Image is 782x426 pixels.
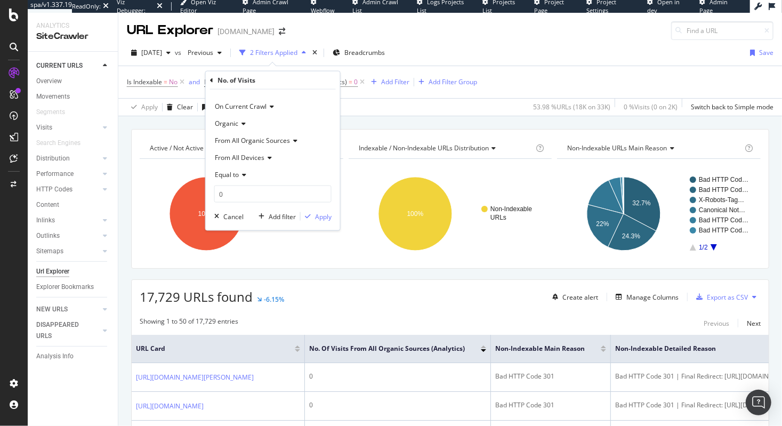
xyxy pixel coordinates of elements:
[495,372,606,381] div: Bad HTTP Code 301
[189,77,200,87] button: and
[548,288,598,306] button: Create alert
[36,122,52,133] div: Visits
[140,317,238,329] div: Showing 1 to 50 of 17,729 entries
[357,140,534,157] h4: Indexable / Non-Indexable URLs Distribution
[699,227,748,234] text: Bad HTTP Cod…
[707,293,748,302] div: Export as CSV
[36,230,100,242] a: Outlinks
[204,77,347,86] span: No. of Visits from All Organic Sources (Analytics)
[633,199,651,207] text: 32.7%
[328,44,389,61] button: Breadcrumbs
[624,102,678,111] div: 0 % Visits ( 0 on 2K )
[36,351,74,362] div: Analysis Info
[309,400,486,410] div: 0
[611,291,679,303] button: Manage Columns
[210,211,244,222] button: Cancel
[169,75,178,90] span: No
[36,21,109,30] div: Analytics
[36,319,90,342] div: DISAPPEARED URLS
[36,76,62,87] div: Overview
[565,140,743,157] h4: Non-Indexable URLs Main Reason
[177,102,193,111] div: Clear
[429,77,477,86] div: Add Filter Group
[136,372,254,383] a: [URL][DOMAIN_NAME][PERSON_NAME]
[699,176,748,183] text: Bad HTTP Cod…
[495,344,585,353] span: Non-Indexable Main Reason
[344,48,385,57] span: Breadcrumbs
[699,196,744,204] text: X-Robots-Tag…
[215,119,238,128] span: Organic
[596,220,609,228] text: 22%
[235,44,310,61] button: 2 Filters Applied
[490,205,532,213] text: Non-Indexable
[164,77,167,86] span: =
[140,167,342,260] svg: A chart.
[311,6,335,14] span: Webflow
[747,317,761,329] button: Next
[407,210,423,218] text: 100%
[699,206,745,214] text: Canonical Not…
[626,293,679,302] div: Manage Columns
[36,230,60,242] div: Outlinks
[36,215,100,226] a: Inlinks
[704,317,729,329] button: Previous
[36,168,100,180] a: Performance
[140,288,253,306] span: 17,729 URLs found
[215,102,267,111] span: On Current Crawl
[309,372,486,381] div: 0
[301,211,332,222] button: Apply
[36,351,110,362] a: Analysis Info
[141,48,162,57] span: 2025 Sep. 7th
[36,76,110,87] a: Overview
[141,102,158,111] div: Apply
[309,344,465,353] span: No. of Visits from All Organic Sources (Analytics)
[36,282,110,293] a: Explorer Bookmarks
[36,91,110,102] a: Movements
[269,212,296,221] div: Add filter
[36,304,100,315] a: NEW URLS
[704,319,729,328] div: Previous
[36,199,59,211] div: Content
[183,44,226,61] button: Previous
[127,21,213,39] div: URL Explorer
[36,153,70,164] div: Distribution
[72,2,101,11] div: ReadOnly:
[687,99,773,116] button: Switch back to Simple mode
[198,210,215,218] text: 100%
[414,76,477,89] button: Add Filter Group
[136,344,292,353] span: URL Card
[36,246,63,257] div: Sitemaps
[217,26,275,37] div: [DOMAIN_NAME]
[36,168,74,180] div: Performance
[36,184,100,195] a: HTTP Codes
[699,244,708,251] text: 1/2
[562,293,598,302] div: Create alert
[189,77,200,86] div: and
[36,138,80,149] div: Search Engines
[557,167,759,260] svg: A chart.
[217,76,255,85] div: No. of Visits
[215,153,264,162] span: From All Devices
[175,48,183,57] span: vs
[367,76,409,89] button: Add Filter
[36,246,100,257] a: Sitemaps
[746,44,773,61] button: Save
[699,216,748,224] text: Bad HTTP Cod…
[36,91,70,102] div: Movements
[150,143,262,152] span: Active / Not Active URLs (organic - all)
[671,21,773,40] input: Find a URL
[215,170,239,179] span: Equal to
[250,48,297,57] div: 2 Filters Applied
[148,140,334,157] h4: Active / Not Active URLs
[490,214,506,221] text: URLs
[127,99,158,116] button: Apply
[567,143,667,152] span: Non-Indexable URLs Main Reason
[36,30,109,43] div: SiteCrawler
[349,167,551,260] svg: A chart.
[36,215,55,226] div: Inlinks
[36,266,110,277] a: Url Explorer
[36,107,76,118] a: Segments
